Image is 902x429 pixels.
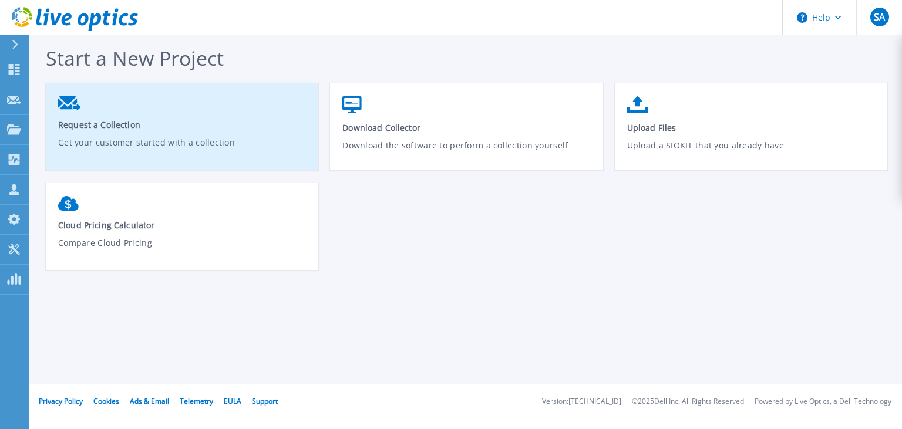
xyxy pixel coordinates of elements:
[632,398,744,406] li: © 2025 Dell Inc. All Rights Reserved
[330,90,603,174] a: Download CollectorDownload the software to perform a collection yourself
[627,122,876,133] span: Upload Files
[180,396,213,406] a: Telemetry
[342,122,591,133] span: Download Collector
[615,90,887,174] a: Upload FilesUpload a SIOKIT that you already have
[252,396,278,406] a: Support
[542,398,621,406] li: Version: [TECHNICAL_ID]
[755,398,891,406] li: Powered by Live Optics, a Dell Technology
[627,139,876,166] p: Upload a SIOKIT that you already have
[58,119,307,130] span: Request a Collection
[39,396,83,406] a: Privacy Policy
[342,139,591,166] p: Download the software to perform a collection yourself
[224,396,241,406] a: EULA
[46,45,224,72] span: Start a New Project
[46,190,318,272] a: Cloud Pricing CalculatorCompare Cloud Pricing
[874,12,885,22] span: SA
[58,136,307,163] p: Get your customer started with a collection
[58,219,307,231] span: Cloud Pricing Calculator
[46,90,318,171] a: Request a CollectionGet your customer started with a collection
[93,396,119,406] a: Cookies
[130,396,169,406] a: Ads & Email
[58,237,307,264] p: Compare Cloud Pricing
